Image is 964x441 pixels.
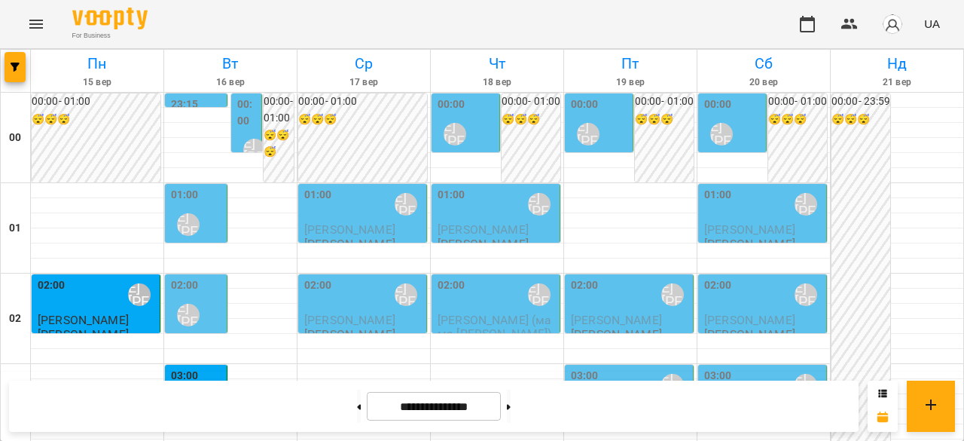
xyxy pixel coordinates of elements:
h6: 00:00 - 01:00 [502,93,560,110]
span: For Business [72,31,148,41]
h6: 16 вер [166,75,294,90]
h6: 20 вер [700,75,828,90]
h6: 😴😴😴 [635,112,694,128]
button: Menu [18,6,54,42]
h6: 18 вер [433,75,561,90]
label: 00:00 [571,96,599,113]
h6: Чт [433,52,561,75]
span: [PERSON_NAME] [571,313,662,327]
h6: 😴😴😴 [264,127,294,160]
h6: Пт [566,52,694,75]
h6: 😴😴😴 [298,112,427,128]
p: [PERSON_NAME] [304,237,395,250]
span: UA [924,16,940,32]
h6: 01 [9,220,21,237]
span: [PERSON_NAME] [438,222,529,237]
p: [PERSON_NAME] [704,328,795,341]
span: [PERSON_NAME] [704,152,758,179]
h6: 21 вер [833,75,961,90]
h6: 17 вер [300,75,428,90]
label: 01:00 [438,187,465,204]
span: [DEMOGRAPHIC_DATA][PERSON_NAME] [571,152,628,206]
div: Ліпатьєва Ольга [243,139,266,161]
label: 02:00 [38,277,66,294]
h6: 00:00 - 01:00 [32,93,160,110]
div: Ліпатьєва Ольга [128,283,151,306]
label: 03:00 [704,368,732,384]
img: avatar_s.png [882,14,903,35]
span: [PERSON_NAME] (мама [PERSON_NAME]) [438,313,552,340]
label: 02:00 [571,277,599,294]
span: [PERSON_NAME] [438,152,492,179]
label: 01:00 [304,187,332,204]
p: [PERSON_NAME] [38,328,129,341]
p: [PERSON_NAME] [438,237,529,250]
h6: 00:00 - 01:00 [635,93,694,110]
label: 02:00 [171,277,199,294]
label: 03:00 [171,368,199,384]
h6: Вт [166,52,294,75]
span: [PERSON_NAME] [38,313,129,327]
span: [PERSON_NAME] [704,313,795,327]
p: [PERSON_NAME] [304,328,395,341]
h6: 😴😴😴 [502,112,560,128]
label: 00:00 [438,96,465,113]
h6: Ср [300,52,428,75]
label: 01:00 [704,187,732,204]
div: Ліпатьєва Ольга [177,213,200,236]
h6: 😴😴😴 [32,112,160,128]
h6: 00:00 - 23:59 [831,93,890,110]
div: Ліпатьєва Ольга [710,123,733,145]
div: Ліпатьєва Ольга [395,193,417,216]
h6: 02 [9,311,21,327]
div: Ліпатьєва Ольга [395,283,417,306]
div: Ліпатьєва Ольга [795,193,817,216]
h6: 15 вер [33,75,161,90]
div: Ліпатьєва Ольга [528,193,551,216]
h6: 😴😴😴 [768,112,827,128]
h6: Сб [700,52,828,75]
div: Ліпатьєва Ольга [444,123,466,145]
label: 01:00 [171,187,199,204]
label: 02:00 [438,277,465,294]
label: 03:00 [571,368,599,384]
h6: 00:00 - 01:00 [768,93,827,110]
h6: 😴😴😴 [831,112,890,128]
label: 00:00 [704,96,732,113]
label: 02:00 [704,277,732,294]
button: UA [918,10,946,38]
h6: Нд [833,52,961,75]
h6: 00:00 - 01:00 [264,93,294,126]
h6: Пн [33,52,161,75]
h6: 19 вер [566,75,694,90]
span: [PERSON_NAME] [304,222,395,237]
div: Ліпатьєва Ольга [795,283,817,306]
span: [PERSON_NAME] [171,243,220,270]
div: Ліпатьєва Ольга [528,283,551,306]
h6: 00:00 - 01:00 [298,93,427,110]
img: Voopty Logo [72,8,148,29]
div: Ліпатьєва Ольга [577,123,599,145]
div: Ліпатьєва Ольга [177,304,200,326]
div: Ліпатьєва Ольга [661,283,684,306]
span: [PERSON_NAME] [704,222,795,237]
label: 23:15 [171,96,199,113]
label: 00:00 [237,96,258,129]
p: [PERSON_NAME] [704,237,795,250]
label: 02:00 [304,277,332,294]
span: [PERSON_NAME] [304,313,395,327]
span: [PERSON_NAME] [171,333,220,360]
p: [PERSON_NAME] [571,328,662,341]
h6: 00 [9,130,21,146]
